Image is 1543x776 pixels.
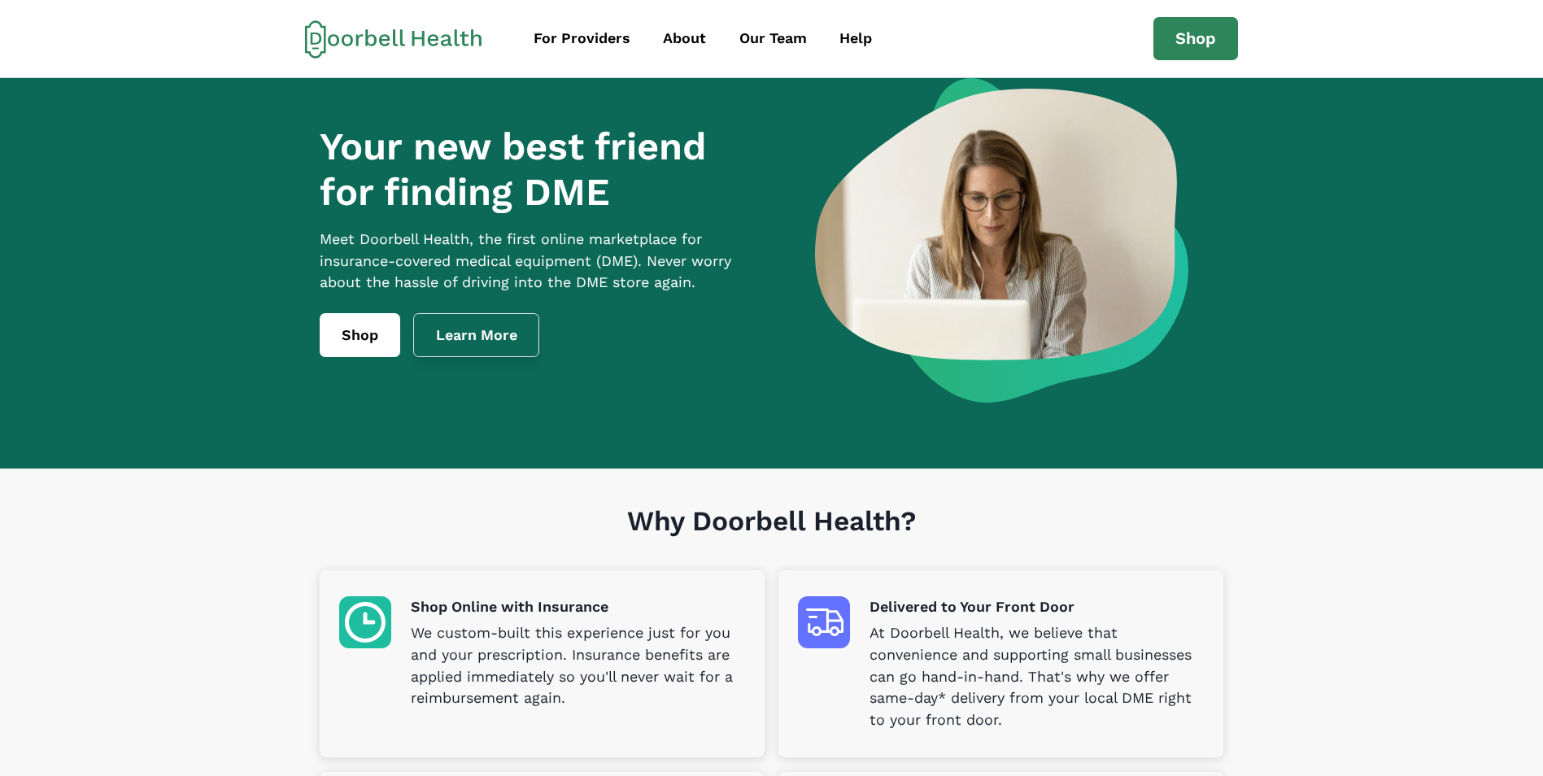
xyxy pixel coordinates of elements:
a: For Providers [519,20,645,57]
a: Learn More [413,313,540,357]
p: We custom-built this experience just for you and your prescription. Insurance benefits are applie... [411,622,745,710]
div: About [663,28,706,50]
p: At Doorbell Health, we believe that convenience and supporting small businesses can go hand-in-ha... [870,622,1204,731]
a: Shop [320,313,400,357]
a: About [648,20,721,57]
p: Shop Online with Insurance [411,596,745,618]
img: a woman looking at a computer [815,78,1188,403]
div: Help [839,28,872,50]
img: Delivered to Your Front Door icon [798,596,850,648]
a: Our Team [725,20,822,57]
p: Meet Doorbell Health, the first online marketplace for insurance-covered medical equipment (DME).... [320,229,762,294]
a: Shop [1153,17,1238,61]
div: For Providers [534,28,630,50]
h1: Why Doorbell Health? [320,505,1223,571]
p: Delivered to Your Front Door [870,596,1204,618]
h1: Your new best friend for finding DME [320,124,762,216]
img: Shop Online with Insurance icon [339,596,391,648]
a: Help [825,20,887,57]
div: Our Team [739,28,807,50]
